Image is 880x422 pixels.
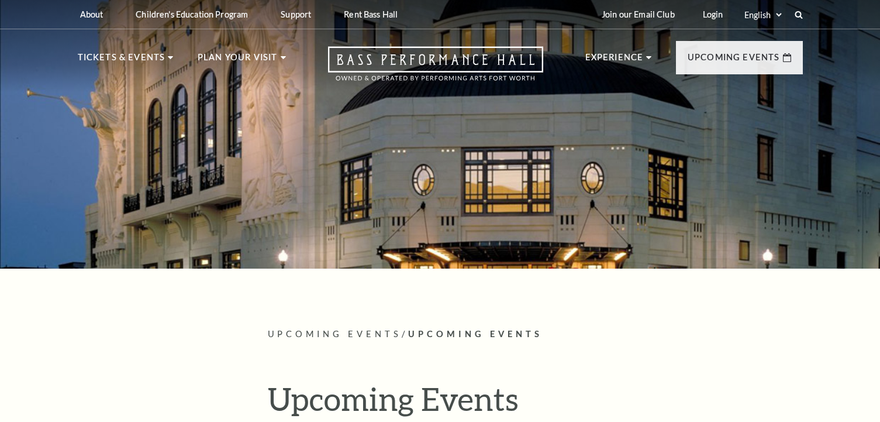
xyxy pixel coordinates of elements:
p: / [268,327,803,342]
p: Upcoming Events [688,50,780,71]
p: Children's Education Program [136,9,248,19]
span: Upcoming Events [268,329,402,339]
p: Plan Your Visit [198,50,278,71]
p: Experience [585,50,644,71]
p: Rent Bass Hall [344,9,398,19]
p: Support [281,9,311,19]
span: Upcoming Events [408,329,543,339]
select: Select: [742,9,784,20]
p: Tickets & Events [78,50,165,71]
p: About [80,9,103,19]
